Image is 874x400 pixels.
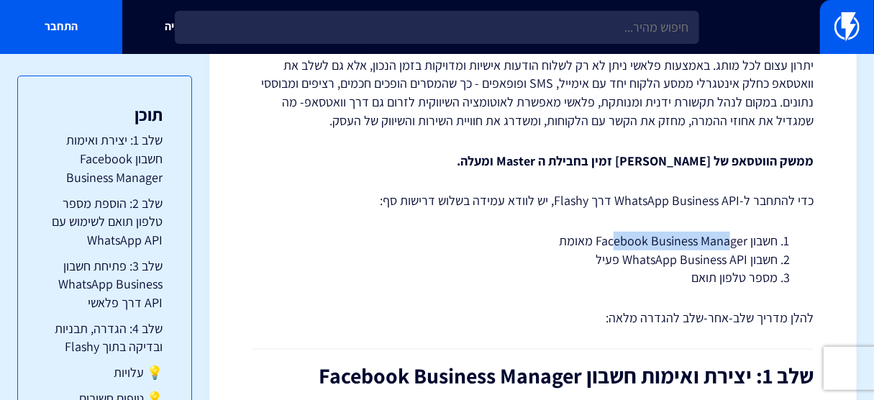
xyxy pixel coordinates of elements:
[47,131,163,186] a: שלב 1: יצירת ואימות חשבון Facebook Business Manager
[47,363,163,382] a: 💡 עלויות
[252,364,814,388] h2: שלב 1: יצירת ואימות חשבון Facebook Business Manager
[288,232,778,250] li: חשבון Facebook Business Manager מאומת
[252,191,814,210] p: כדי להתחבר ל-WhatsApp Business API דרך Flashy, יש לוודא עמידה בשלוש דרישות סף:
[175,11,699,44] input: חיפוש מהיר...
[47,105,163,124] h3: תוכן
[47,257,163,312] a: שלב 3: פתיחת חשבון WhatsApp Business API דרך פלאשי
[288,268,778,287] li: מספר טלפון תואם
[457,153,814,169] strong: ממשק הווטסאפ של [PERSON_NAME] זמין בחבילת ה Master ומעלה.
[47,319,163,356] a: שלב 4: הגדרה, תבניות ובדיקה בתוך Flashy
[47,194,163,250] a: שלב 2: הוספת מספר טלפון תואם לשימוש עם WhatsApp API
[252,309,814,327] p: להלן מדריך שלב-אחר-שלב להגדרה מלאה:
[288,250,778,269] li: חשבון WhatsApp Business API פעיל
[252,37,814,130] p: בעידן שבו וואטסאפ הפך לערוץ התקשורת המרכזי ביותר של לקוחות עם עסקים, החיבור של [PERSON_NAME] מעני...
